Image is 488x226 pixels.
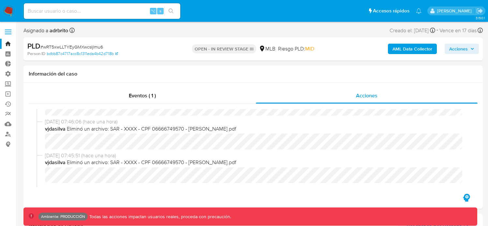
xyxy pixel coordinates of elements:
[437,8,474,14] p: omar.guzman@mercadolibre.com.co
[27,51,45,57] b: Person ID
[392,44,432,54] b: AML Data Collector
[45,125,66,133] b: vjdasilva
[24,7,180,15] input: Buscar usuario o caso...
[41,215,85,218] p: Ambiente: PRODUCCIÓN
[436,26,438,35] span: -
[48,27,68,34] b: adrbrito
[23,27,68,34] span: Asignado a
[29,71,478,77] h1: Información del caso
[259,45,275,52] div: MLB
[439,27,477,34] span: Vence en 17 días
[45,152,467,159] span: [DATE] 07:45:51 (hace una hora)
[67,125,236,133] span: Eliminó un archivo: SAR - XXXX - CPF 06666749570 - [PERSON_NAME].pdf
[47,51,118,57] a: bdbb87c4717acc8c1311eda4b42d718b
[45,159,66,166] b: vjdasilva
[445,44,479,54] button: Acciones
[151,8,155,14] span: ⌥
[129,92,156,99] span: Eventos ( 1 )
[476,7,483,14] a: Salir
[67,159,236,166] span: Eliminó un archivo: SAR - XXXX - CPF 06666749570 - [PERSON_NAME].pdf
[278,45,314,52] span: Riesgo PLD:
[192,44,256,53] p: OPEN - IN REVIEW STAGE III
[373,7,409,14] span: Accesos rápidos
[356,92,377,99] span: Acciones
[449,44,468,54] span: Acciones
[305,45,314,52] span: MID
[159,8,161,14] span: s
[164,7,178,16] button: search-icon
[390,26,435,35] div: Creado el: [DATE]
[416,8,421,14] a: Notificaciones
[45,118,467,125] span: [DATE] 07:46:06 (hace una hora)
[388,44,437,54] button: AML Data Collector
[40,44,103,50] span: # wRT5xwLLTYEyGMXwcsIjlmu6
[27,41,40,51] b: PLD
[45,186,467,193] span: [DATE] 07:44:48 (hace una hora)
[88,214,231,220] p: Todas las acciones impactan usuarios reales, proceda con precaución.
